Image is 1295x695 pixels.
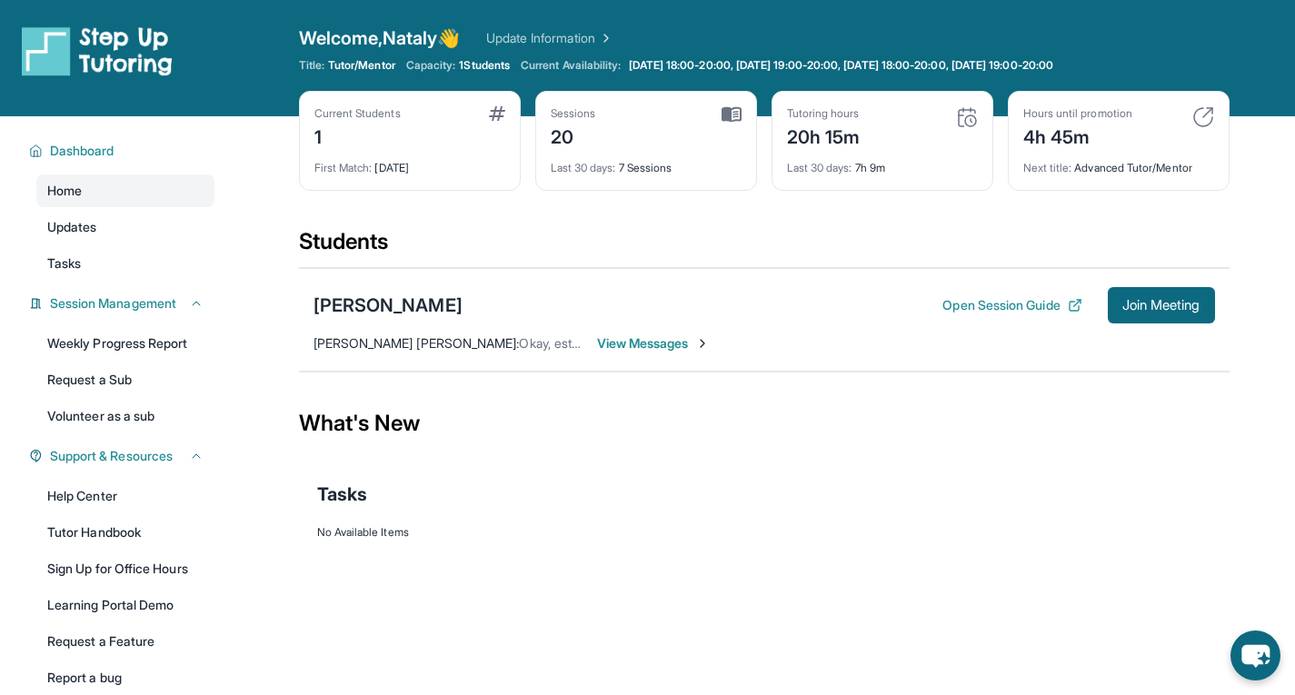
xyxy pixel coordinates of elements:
[551,121,596,150] div: 20
[317,525,1211,540] div: No Available Items
[36,363,214,396] a: Request a Sub
[695,336,710,351] img: Chevron-Right
[722,106,742,123] img: card
[787,161,852,174] span: Last 30 days :
[629,58,1053,73] span: [DATE] 18:00-20:00, [DATE] 19:00-20:00, [DATE] 18:00-20:00, [DATE] 19:00-20:00
[47,182,82,200] span: Home
[36,400,214,432] a: Volunteer as a sub
[36,480,214,512] a: Help Center
[1108,287,1215,323] button: Join Meeting
[1023,150,1214,175] div: Advanced Tutor/Mentor
[47,254,81,273] span: Tasks
[314,293,463,318] div: [PERSON_NAME]
[956,106,978,128] img: card
[486,29,613,47] a: Update Information
[551,106,596,121] div: Sessions
[43,294,204,313] button: Session Management
[36,516,214,549] a: Tutor Handbook
[50,142,115,160] span: Dashboard
[36,589,214,621] a: Learning Portal Demo
[299,383,1230,463] div: What's New
[36,174,214,207] a: Home
[36,552,214,585] a: Sign Up for Office Hours
[50,447,173,465] span: Support & Resources
[1122,300,1200,311] span: Join Meeting
[1023,121,1132,150] div: 4h 45m
[328,58,395,73] span: Tutor/Mentor
[406,58,456,73] span: Capacity:
[489,106,505,121] img: card
[597,334,711,352] span: View Messages
[314,106,401,121] div: Current Students
[36,247,214,280] a: Tasks
[314,150,505,175] div: [DATE]
[299,25,461,51] span: Welcome, Nataly 👋
[787,150,978,175] div: 7h 9m
[942,296,1081,314] button: Open Session Guide
[314,121,401,150] div: 1
[521,58,621,73] span: Current Availability:
[1023,161,1072,174] span: Next title :
[314,161,373,174] span: First Match :
[22,25,173,76] img: logo
[519,335,606,351] span: Okay, esta bien
[787,121,861,150] div: 20h 15m
[1230,630,1280,680] button: chat-button
[43,447,204,465] button: Support & Resources
[36,327,214,360] a: Weekly Progress Report
[317,482,367,507] span: Tasks
[36,211,214,243] a: Updates
[625,58,1057,73] a: [DATE] 18:00-20:00, [DATE] 19:00-20:00, [DATE] 18:00-20:00, [DATE] 19:00-20:00
[787,106,861,121] div: Tutoring hours
[314,335,520,351] span: [PERSON_NAME] [PERSON_NAME] :
[1192,106,1214,128] img: card
[551,150,742,175] div: 7 Sessions
[299,58,324,73] span: Title:
[47,218,97,236] span: Updates
[43,142,204,160] button: Dashboard
[551,161,616,174] span: Last 30 days :
[299,227,1230,267] div: Students
[459,58,510,73] span: 1 Students
[36,661,214,694] a: Report a bug
[50,294,176,313] span: Session Management
[1023,106,1132,121] div: Hours until promotion
[595,29,613,47] img: Chevron Right
[36,625,214,658] a: Request a Feature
